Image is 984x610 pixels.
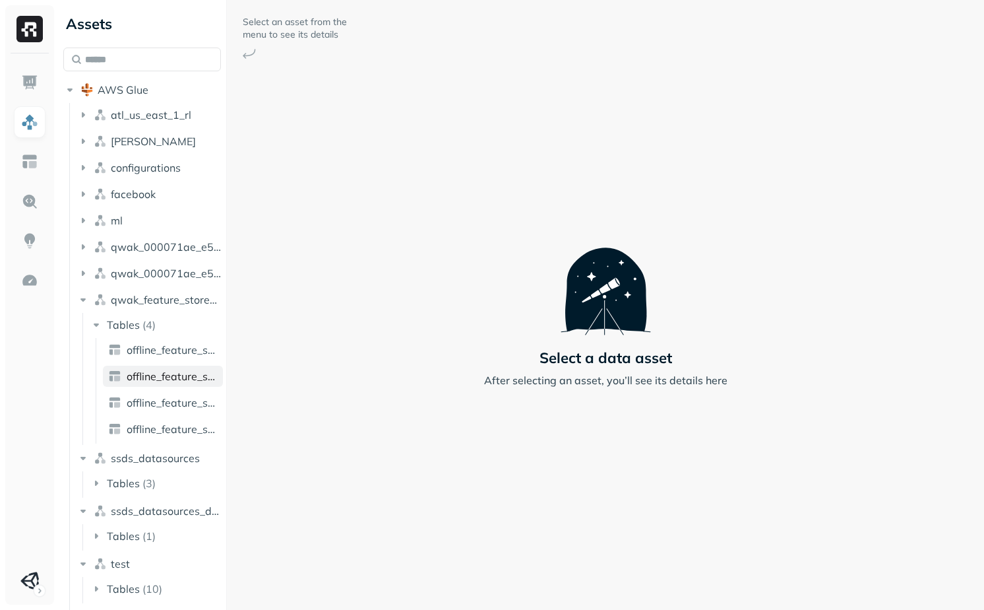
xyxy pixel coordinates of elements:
[98,83,148,96] span: AWS Glue
[127,423,218,436] span: offline_feature_store_wisdom_analytics_online
[77,553,222,574] button: test
[108,343,121,356] img: table
[90,473,222,494] button: Tables(3)
[107,582,140,595] span: Tables
[103,392,223,413] a: offline_feature_store_feb9c155_e826_4f02_99d4_eda7a30b2272_interval_data
[111,161,181,174] span: configurations
[63,79,221,100] button: AWS Glue
[111,557,130,570] span: test
[111,267,222,280] span: qwak_000071ae_e5f6_4c5f_97ab_2b533d00d294_analytics_data_view
[21,232,38,250] img: Insights
[94,293,107,306] img: namespace
[94,108,107,121] img: namespace
[94,240,107,254] img: namespace
[142,529,156,543] p: ( 1 )
[90,314,222,335] button: Tables(4)
[127,396,218,409] span: offline_feature_store_feb9c155_e826_4f02_99d4_eda7a30b2272_interval_data
[94,504,107,518] img: namespace
[111,452,200,465] span: ssds_datasources
[90,525,222,547] button: Tables(1)
[111,214,123,227] span: ml
[94,161,107,174] img: namespace
[111,240,222,254] span: qwak_000071ae_e5f6_4c5f_97ab_2b533d00d294_analytics_data
[108,423,121,436] img: table
[21,193,38,210] img: Query Explorer
[21,153,38,170] img: Asset Explorer
[21,114,38,131] img: Assets
[21,272,38,289] img: Optimization
[77,263,222,284] button: qwak_000071ae_e5f6_4c5f_97ab_2b533d00d294_analytics_data_view
[103,419,223,440] a: offline_feature_store_wisdom_analytics_online
[77,157,222,178] button: configurations
[107,477,140,490] span: Tables
[539,349,672,367] p: Select a data asset
[77,104,222,125] button: atl_us_east_1_rl
[142,318,156,331] p: ( 4 )
[90,578,222,599] button: Tables(10)
[111,108,191,121] span: atl_us_east_1_rl
[108,396,121,409] img: table
[77,289,222,310] button: qwak_feature_store_000071ae_e5f6_4c5f_97ab_2b533d00d294
[63,13,221,34] div: Assets
[561,222,651,335] img: Telescope
[77,448,222,469] button: ssds_datasources
[484,372,727,388] p: After selecting an asset, you’ll see its details here
[77,131,222,152] button: [PERSON_NAME]
[111,293,222,306] span: qwak_feature_store_000071ae_e5f6_4c5f_97ab_2b533d00d294
[94,267,107,280] img: namespace
[142,582,162,595] p: ( 10 )
[20,572,39,590] img: Unity
[94,452,107,465] img: namespace
[243,49,256,59] img: Arrow
[111,187,156,201] span: facebook
[103,339,223,360] a: offline_feature_store_arpumizer_game_user_level_offline
[111,504,222,518] span: ssds_datasources_dev
[77,500,222,522] button: ssds_datasources_dev
[94,135,107,148] img: namespace
[94,187,107,201] img: namespace
[107,529,140,543] span: Tables
[77,236,222,257] button: qwak_000071ae_e5f6_4c5f_97ab_2b533d00d294_analytics_data
[127,370,218,383] span: offline_feature_store_arpumizer_user_level_offline
[94,557,107,570] img: namespace
[16,16,43,42] img: Ryft
[127,343,218,356] span: offline_feature_store_arpumizer_game_user_level_offline
[107,318,140,331] span: Tables
[142,477,156,490] p: ( 3 )
[80,83,94,96] img: root
[77,184,222,205] button: facebook
[94,214,107,227] img: namespace
[111,135,196,148] span: [PERSON_NAME]
[77,210,222,231] button: ml
[243,16,348,41] p: Select an asset from the menu to see its details
[108,370,121,383] img: table
[103,366,223,387] a: offline_feature_store_arpumizer_user_level_offline
[21,74,38,91] img: Dashboard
